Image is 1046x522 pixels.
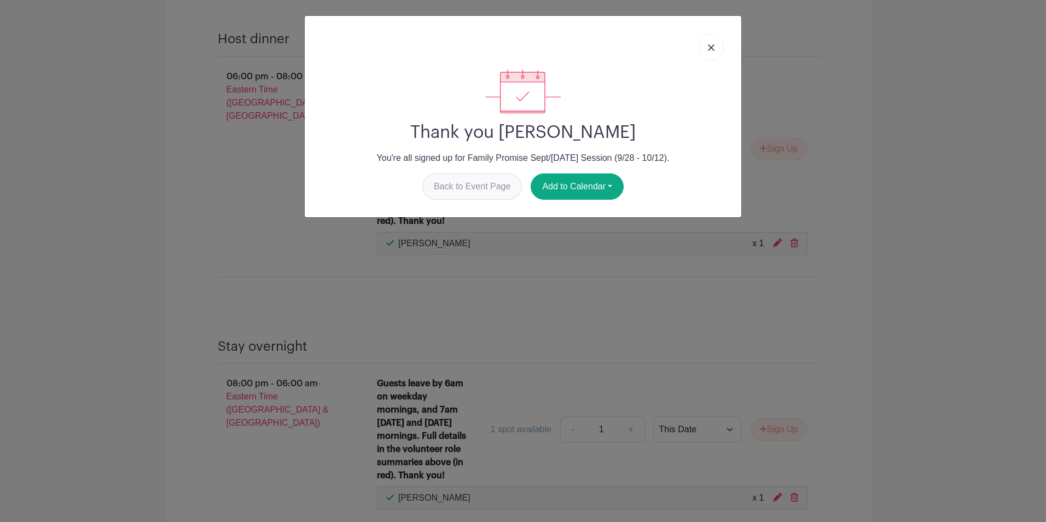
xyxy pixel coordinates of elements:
[313,152,733,165] p: You're all signed up for Family Promise Sept/[DATE] Session (9/28 - 10/12).
[422,173,522,200] a: Back to Event Page
[708,44,714,51] img: close_button-5f87c8562297e5c2d7936805f587ecaba9071eb48480494691a3f1689db116b3.svg
[485,69,561,113] img: signup_complete-c468d5dda3e2740ee63a24cb0ba0d3ce5d8a4ecd24259e683200fb1569d990c8.svg
[531,173,624,200] button: Add to Calendar
[313,122,733,143] h2: Thank you [PERSON_NAME]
